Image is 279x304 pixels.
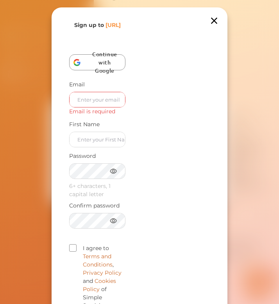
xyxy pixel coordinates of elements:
[74,21,121,29] p: Sign up to
[83,269,122,276] a: Privacy Policy
[69,107,125,116] div: Email is required
[69,54,125,70] button: Continue with Google
[69,182,125,198] p: 6+ characters, 1 capital letter
[106,21,121,29] span: [URL]
[69,80,125,89] p: Email
[173,58,179,64] i: 1
[83,277,116,293] a: Cookies Policy
[69,202,125,210] p: Confirm password
[69,120,125,129] p: First Name
[88,13,97,21] div: Nini
[68,27,172,50] p: Hey there If you have any questions, I'm here to help! Just text back 'Hi' and choose from the fo...
[70,92,125,107] input: Enter your email
[93,27,100,34] span: 👋
[69,152,125,160] p: Password
[83,253,113,268] a: Terms and Conditions
[109,167,117,175] img: eye.3286bcf0.webp
[88,46,125,79] span: Continue with Google
[68,8,83,23] img: Nini
[156,42,163,50] span: 🌟
[109,216,117,225] img: eye.3286bcf0.webp
[70,132,125,147] input: Enter your First Name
